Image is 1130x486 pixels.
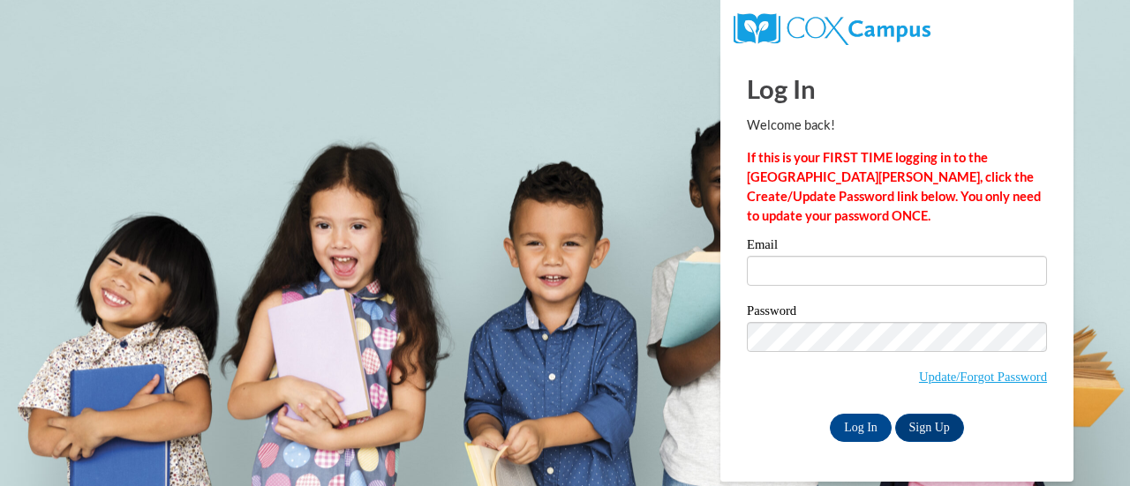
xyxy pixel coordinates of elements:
label: Email [747,238,1047,256]
p: Welcome back! [747,116,1047,135]
h1: Log In [747,71,1047,107]
label: Password [747,304,1047,322]
a: Sign Up [895,414,964,442]
a: COX Campus [734,20,930,35]
img: COX Campus [734,13,930,45]
strong: If this is your FIRST TIME logging in to the [GEOGRAPHIC_DATA][PERSON_NAME], click the Create/Upd... [747,150,1041,223]
input: Log In [830,414,892,442]
a: Update/Forgot Password [919,370,1047,384]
